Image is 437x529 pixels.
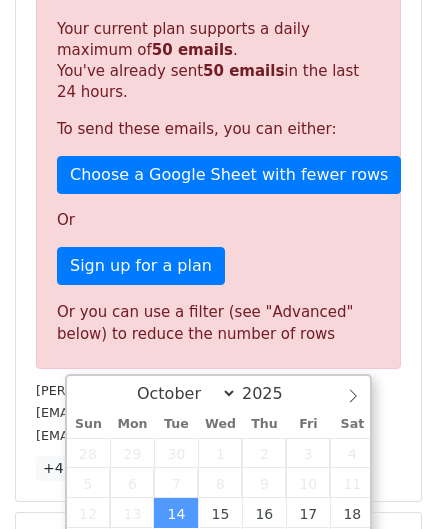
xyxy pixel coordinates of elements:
[36,428,259,443] small: [EMAIL_ADDRESS][DOMAIN_NAME]
[154,468,198,498] span: October 7, 2025
[67,468,111,498] span: October 5, 2025
[57,19,380,103] p: Your current plan supports a daily maximum of . You've already sent in the last 24 hours.
[286,468,330,498] span: October 10, 2025
[286,438,330,468] span: October 3, 2025
[110,468,154,498] span: October 6, 2025
[242,438,286,468] span: October 2, 2025
[203,62,284,80] strong: 50 emails
[67,438,111,468] span: September 28, 2025
[242,418,286,431] span: Thu
[330,418,374,431] span: Sat
[57,119,380,140] p: To send these emails, you can either:
[198,468,242,498] span: October 8, 2025
[154,438,198,468] span: September 30, 2025
[286,498,330,528] span: October 17, 2025
[154,418,198,431] span: Tue
[198,438,242,468] span: October 1, 2025
[242,468,286,498] span: October 9, 2025
[152,41,233,59] strong: 50 emails
[286,418,330,431] span: Fri
[110,418,154,431] span: Mon
[57,210,380,231] p: Or
[36,456,120,481] a: +47 more
[198,418,242,431] span: Wed
[330,498,374,528] span: October 18, 2025
[57,156,401,194] a: Choose a Google Sheet with fewer rows
[330,468,374,498] span: October 11, 2025
[36,405,259,420] small: [EMAIL_ADDRESS][DOMAIN_NAME]
[57,247,225,285] a: Sign up for a plan
[237,384,309,403] input: Year
[198,498,242,528] span: October 15, 2025
[110,438,154,468] span: September 29, 2025
[67,418,111,431] span: Sun
[330,438,374,468] span: October 4, 2025
[154,498,198,528] span: October 14, 2025
[110,498,154,528] span: October 13, 2025
[337,433,437,529] iframe: Chat Widget
[57,301,380,346] div: Or you can use a filter (see "Advanced" below) to reduce the number of rows
[36,383,365,398] small: [PERSON_NAME][EMAIL_ADDRESS][DOMAIN_NAME]
[67,498,111,528] span: October 12, 2025
[242,498,286,528] span: October 16, 2025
